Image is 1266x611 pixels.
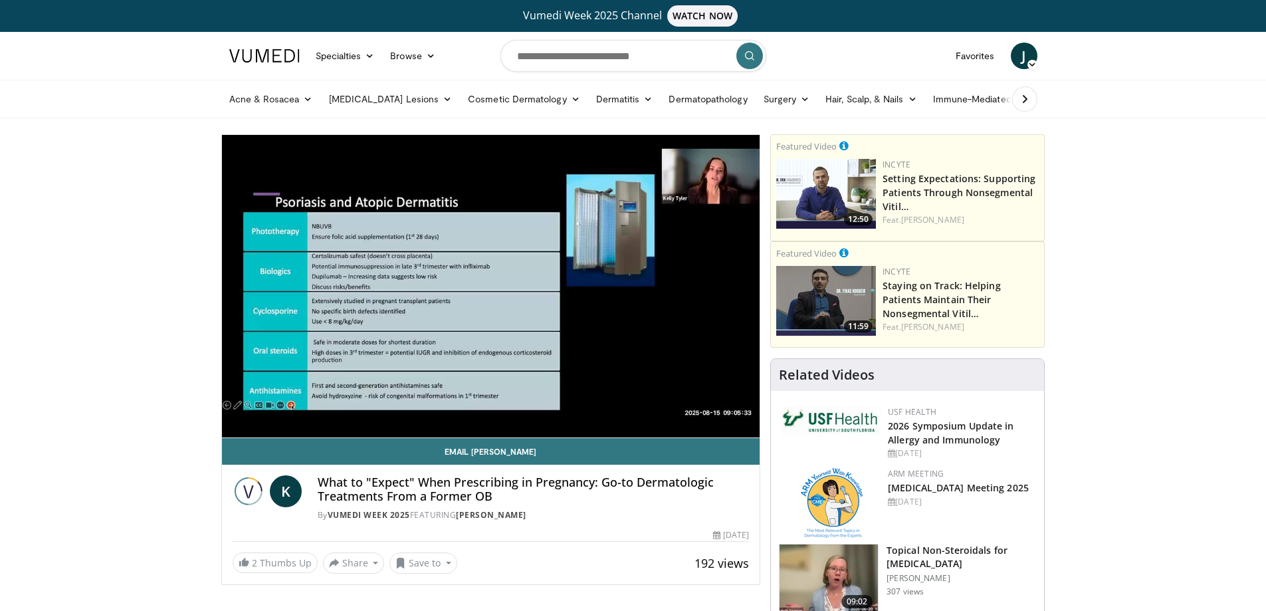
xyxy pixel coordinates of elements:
a: Incyte [883,159,910,170]
a: [MEDICAL_DATA] Meeting 2025 [888,481,1029,494]
a: [PERSON_NAME] [901,214,964,225]
a: USF Health [888,406,936,418]
h4: Related Videos [779,367,875,383]
img: Vumedi Week 2025 [233,475,264,507]
a: Cosmetic Dermatology [460,86,587,112]
a: Incyte [883,266,910,277]
a: Hair, Scalp, & Nails [817,86,924,112]
div: Feat. [883,214,1039,226]
a: Immune-Mediated [925,86,1033,112]
button: Save to [389,552,457,574]
small: Featured Video [776,140,837,152]
a: [PERSON_NAME] [456,509,526,521]
img: 98b3b5a8-6d6d-4e32-b979-fd4084b2b3f2.png.150x105_q85_crop-smart_upscale.jpg [776,159,876,229]
small: Featured Video [776,247,837,259]
a: 12:50 [776,159,876,229]
a: J [1011,43,1037,69]
img: 89a28c6a-718a-466f-b4d1-7c1f06d8483b.png.150x105_q85_autocrop_double_scale_upscale_version-0.2.png [801,468,863,538]
span: 192 views [694,555,749,571]
a: 11:59 [776,266,876,336]
input: Search topics, interventions [500,40,766,72]
a: Browse [382,43,443,69]
div: [DATE] [888,496,1033,508]
div: Feat. [883,321,1039,333]
span: 11:59 [844,320,873,332]
a: Dermatitis [588,86,661,112]
img: VuMedi Logo [229,49,300,62]
div: [DATE] [713,529,749,541]
a: Vumedi Week 2025 ChannelWATCH NOW [231,5,1035,27]
h3: Topical Non-Steroidals for [MEDICAL_DATA] [887,544,1036,570]
a: 2026 Symposium Update in Allergy and Immunology [888,420,1013,446]
div: By FEATURING [318,509,750,521]
a: Dermatopathology [661,86,755,112]
img: 6ba8804a-8538-4002-95e7-a8f8012d4a11.png.150x105_q85_autocrop_double_scale_upscale_version-0.2.jpg [782,406,881,435]
a: ARM Meeting [888,468,944,479]
span: 12:50 [844,213,873,225]
video-js: Video Player [222,135,760,438]
img: fe0751a3-754b-4fa7-bfe3-852521745b57.png.150x105_q85_crop-smart_upscale.jpg [776,266,876,336]
a: Staying on Track: Helping Patients Maintain Their Nonsegmental Vitil… [883,279,1001,320]
a: Setting Expectations: Supporting Patients Through Nonsegmental Vitil… [883,172,1035,213]
a: Specialties [308,43,383,69]
a: Acne & Rosacea [221,86,321,112]
a: K [270,475,302,507]
span: 09:02 [841,595,873,608]
span: WATCH NOW [667,5,738,27]
button: Share [323,552,385,574]
a: [MEDICAL_DATA] Lesions [321,86,461,112]
a: Surgery [756,86,818,112]
p: 307 views [887,586,924,597]
a: Email [PERSON_NAME] [222,438,760,465]
a: 2 Thumbs Up [233,552,318,573]
a: Favorites [948,43,1003,69]
span: 2 [252,556,257,569]
p: [PERSON_NAME] [887,573,1036,584]
div: [DATE] [888,447,1033,459]
a: [PERSON_NAME] [901,321,964,332]
a: Vumedi Week 2025 [328,509,410,521]
h4: What to "Expect" When Prescribing in Pregnancy: Go-to Dermatologic Treatments From a Former OB [318,475,750,504]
